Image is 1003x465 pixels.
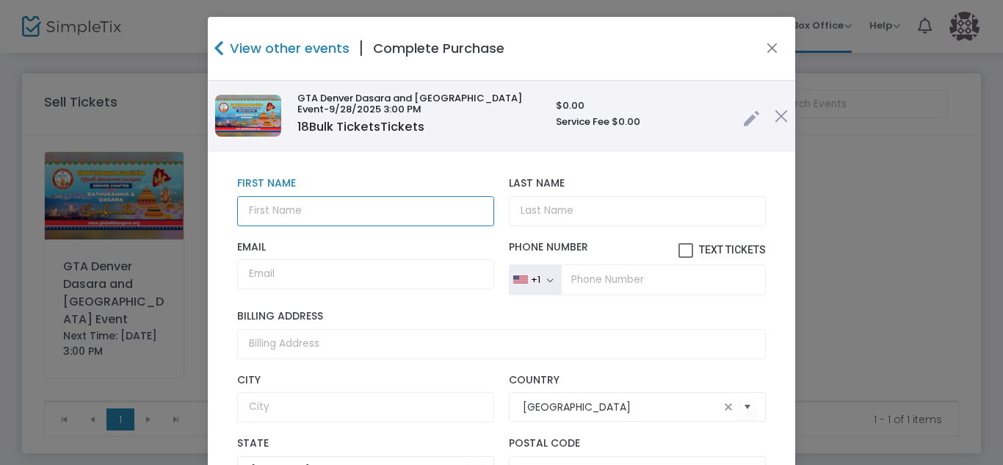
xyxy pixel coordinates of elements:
[531,274,540,286] div: +1
[237,177,494,190] label: First Name
[237,374,494,387] label: City
[720,398,737,416] span: clear
[226,38,350,58] h4: View other events
[380,118,424,135] span: Tickets
[237,310,766,323] label: Billing Address
[237,241,494,254] label: Email
[775,109,788,123] img: cross.png
[350,35,373,62] span: |
[509,437,766,450] label: Postal Code
[699,244,766,256] span: Text Tickets
[237,392,494,422] input: City
[556,100,728,112] h6: $0.00
[297,118,309,135] span: 18
[509,177,766,190] label: Last Name
[509,241,766,259] label: Phone Number
[523,400,720,415] input: Select Country
[763,39,782,58] button: Close
[297,118,424,135] span: Bulk Tickets
[237,437,494,450] label: State
[215,95,281,137] img: 638916837926056815WhatsAppImage2024-08-11at18.03.142103033e.jpg
[237,259,494,289] input: Email
[324,102,421,116] span: -9/28/2025 3:00 PM
[509,196,766,226] input: Last Name
[237,329,766,359] input: Billing Address
[556,116,728,128] h6: Service Fee $0.00
[561,264,766,295] input: Phone Number
[237,196,494,226] input: First Name
[509,374,766,387] label: Country
[297,93,541,115] h6: GTA Denver Dasara and [GEOGRAPHIC_DATA] Event
[373,38,504,58] h4: Complete Purchase
[509,264,561,295] button: +1
[737,392,758,422] button: Select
